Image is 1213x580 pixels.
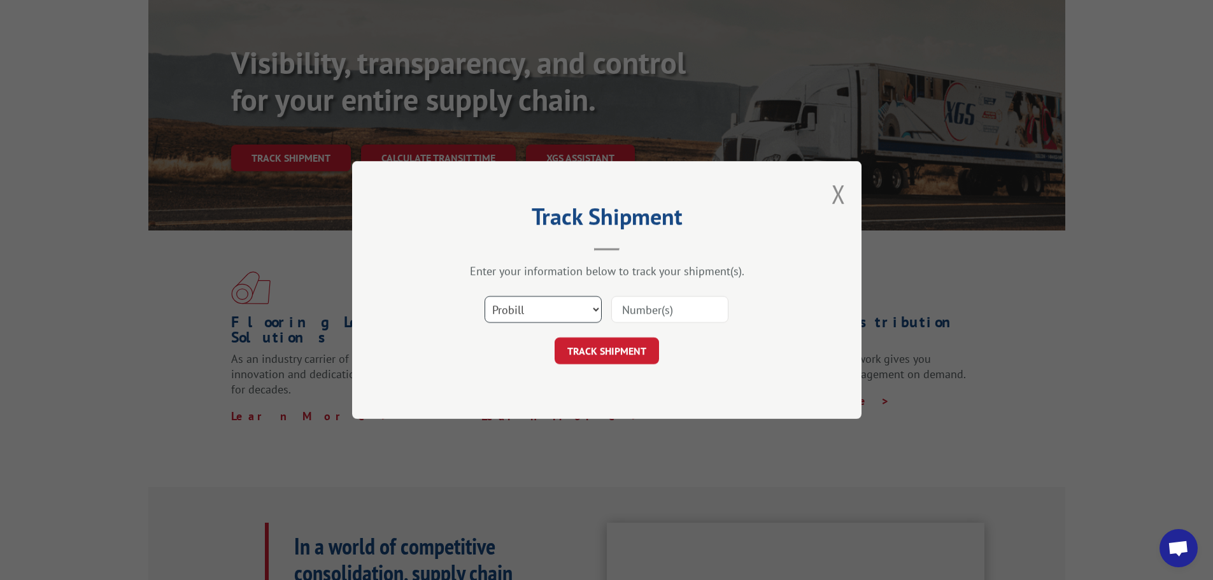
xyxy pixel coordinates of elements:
button: TRACK SHIPMENT [555,337,659,364]
button: Close modal [832,177,846,211]
div: Enter your information below to track your shipment(s). [416,264,798,278]
input: Number(s) [611,296,728,323]
div: Open chat [1160,529,1198,567]
h2: Track Shipment [416,208,798,232]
